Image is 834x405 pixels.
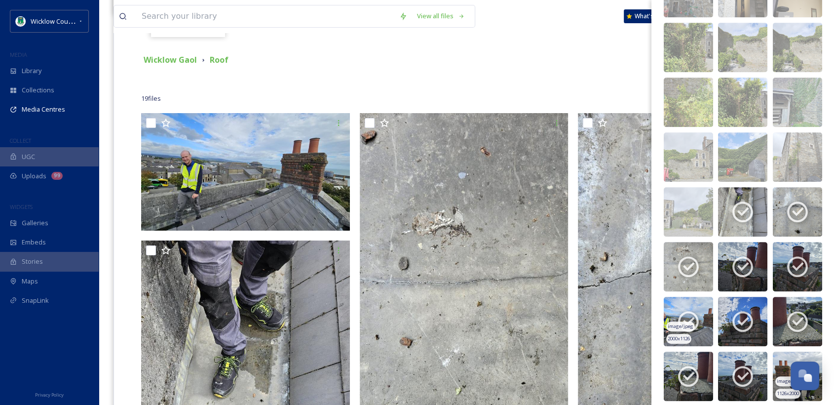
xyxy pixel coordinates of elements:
[668,335,690,342] span: 2000 x 1126
[412,6,470,26] a: View all files
[10,137,31,144] span: COLLECT
[141,94,161,103] span: 19 file s
[664,132,713,182] img: 5a4bde0a-dd2d-4d98-bc86-a6e4b465dbd3.jpg
[718,352,767,401] img: 60c5c0b7-7be0-4864-a1cf-4d392ce9cda8.jpg
[664,78,713,127] img: 09fd0444-ac86-45d9-a0f3-2515947f4f33.jpg
[22,296,49,305] span: SnapLink
[31,16,100,26] span: Wicklow County Council
[624,9,673,23] a: What's New
[51,172,63,180] div: 99
[22,85,54,95] span: Collections
[773,78,822,127] img: 21856c1b-9776-4ac5-83df-480402c2deb7.jpg
[773,23,822,72] img: e71a34c8-091a-4190-84c8-c222f9487419.jpg
[22,66,41,76] span: Library
[718,132,767,182] img: 66664382-c844-44c9-927d-740218b9797c.jpg
[773,242,822,291] img: 541dfe52-ff35-4dcc-be1c-1fa71821cad8.jpg
[22,257,43,266] span: Stories
[144,54,197,65] strong: Wicklow Gaol
[718,78,767,127] img: 4f8df0a3-7644-4b8e-a187-ae5cc247e949.jpg
[664,242,713,291] img: ecdf47ad-de1e-4da3-a28c-fca1dd94be72.jpg
[35,392,64,398] span: Privacy Policy
[718,23,767,72] img: 187d68d6-9c3d-489c-89eb-52eb723a578f.jpg
[718,297,767,346] img: a5ab685b-5fe4-4e3e-a579-0fe3a844a668.jpg
[718,187,767,237] img: 6cdc2a4d-4b11-460c-a43b-34cd0142e7fb.jpg
[10,203,33,210] span: WIDGETS
[22,105,65,114] span: Media Centres
[141,113,350,231] img: WhatsApp Image 2025-09-18 at 10.18.09_f0e1810a.jpg
[664,187,713,237] img: baba7349-07ac-4c16-bd17-6f825ad4fc72.jpg
[22,238,46,247] span: Embeds
[773,187,822,237] img: e2e1dcaf-dcb5-4756-b3d4-cf3cc56f99bd.jpg
[22,218,48,228] span: Galleries
[35,388,64,400] a: Privacy Policy
[137,5,394,27] input: Search your library
[718,242,767,291] img: 08fe9922-19cf-44b1-92c7-89a6afae2707.jpg
[777,378,802,385] span: image/jpeg
[10,51,27,58] span: MEDIA
[22,152,35,162] span: UGC
[664,23,713,72] img: 86375c64-196b-43eb-aef4-588cdd296121.jpg
[773,132,822,182] img: ebfe53e6-6eab-4c2c-9900-31230829781b.jpg
[668,323,693,330] span: image/jpeg
[791,362,819,390] button: Open Chat
[210,54,228,65] strong: Roof
[773,297,822,346] img: f663668d-9abb-45c6-a687-eabdba19d126.jpg
[22,277,38,286] span: Maps
[22,171,46,181] span: Uploads
[777,390,799,397] span: 1126 x 2000
[773,352,822,401] img: 67cb7275-ecbe-4ce9-8059-a240cc9764be.jpg
[16,16,26,26] img: download%20(9).png
[664,297,713,346] img: db3eb189-3b0a-4cb9-b6b8-5b2a13a97511.jpg
[664,352,713,401] img: 8888cc42-1543-44af-ba1e-9bea88536884.jpg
